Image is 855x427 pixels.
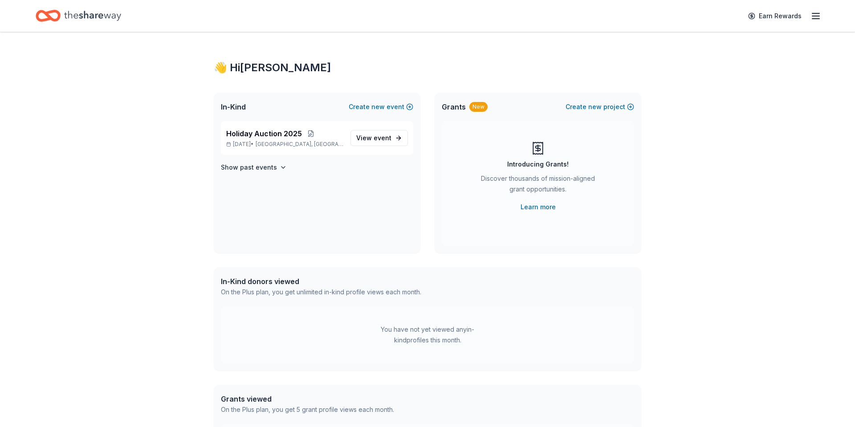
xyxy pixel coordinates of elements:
span: [GEOGRAPHIC_DATA], [GEOGRAPHIC_DATA] [256,141,343,148]
div: New [469,102,488,112]
h4: Show past events [221,162,277,173]
a: Learn more [521,202,556,212]
span: In-Kind [221,102,246,112]
span: Grants [442,102,466,112]
span: event [374,134,391,142]
p: [DATE] • [226,141,343,148]
div: On the Plus plan, you get 5 grant profile views each month. [221,404,394,415]
button: Show past events [221,162,287,173]
div: Grants viewed [221,394,394,404]
button: Createnewevent [349,102,413,112]
div: 👋 Hi [PERSON_NAME] [214,61,641,75]
a: Home [36,5,121,26]
div: Discover thousands of mission-aligned grant opportunities. [477,173,598,198]
span: View [356,133,391,143]
span: Holiday Auction 2025 [226,128,302,139]
a: Earn Rewards [743,8,807,24]
div: In-Kind donors viewed [221,276,421,287]
button: Createnewproject [566,102,634,112]
span: new [588,102,602,112]
span: new [371,102,385,112]
div: You have not yet viewed any in-kind profiles this month. [372,324,483,346]
div: On the Plus plan, you get unlimited in-kind profile views each month. [221,287,421,297]
div: Introducing Grants! [507,159,569,170]
a: View event [350,130,408,146]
